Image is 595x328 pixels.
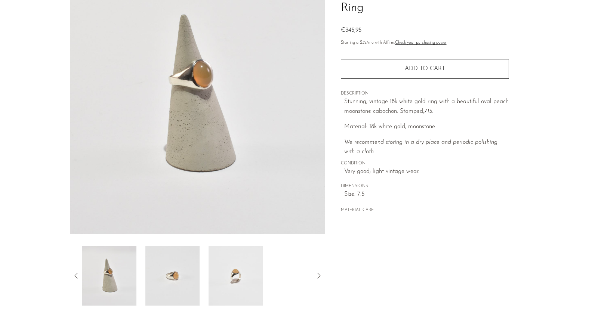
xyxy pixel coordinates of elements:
span: CONDITION [341,160,509,167]
span: Size: 7.5 [344,190,509,199]
a: Check your purchasing power - Learn more about Affirm Financing (opens in modal) [395,41,447,45]
span: DESCRIPTION [341,90,509,97]
p: Material: 18k white gold, moonstone. [344,122,509,132]
span: $32 [360,41,367,45]
span: Very good; light vintage wear. [344,167,509,177]
span: DIMENSIONS [341,183,509,190]
span: Add to cart [405,65,445,72]
img: White Gold Peach Moonstone Ring [209,246,263,306]
p: Stunning, vintage 18k white gold ring with a beautiful oval peach moonstone cabochon. Stamped, [344,97,509,116]
span: €345,95 [341,27,361,33]
img: White Gold Peach Moonstone Ring [145,246,200,306]
button: MATERIAL CARE [341,208,374,213]
em: 715. [424,108,433,114]
i: We recommend storing in a dry place and periodic polishing with a cloth. [344,139,497,155]
p: Starting at /mo with Affirm. [341,40,509,46]
button: Add to cart [341,59,509,78]
img: White Gold Peach Moonstone Ring [82,246,136,306]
